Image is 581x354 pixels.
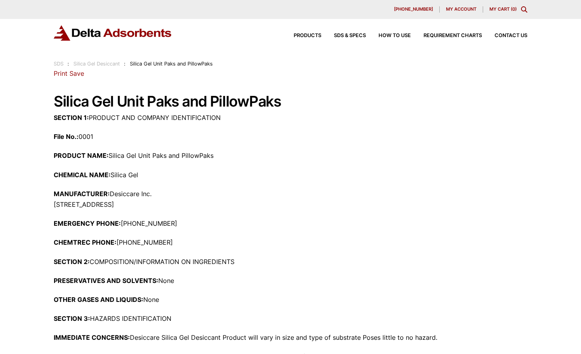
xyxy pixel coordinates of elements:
[54,171,111,179] strong: CHEMICAL NAME:
[54,296,143,303] strong: OTHER GASES AND LIQUIDS:
[54,237,527,248] p: [PHONE_NUMBER]
[69,69,84,77] a: Save
[281,33,321,38] a: Products
[54,218,527,229] p: [PHONE_NUMBER]
[54,25,172,41] img: Delta Adsorbents
[294,33,321,38] span: Products
[54,275,527,286] p: None
[54,112,527,123] p: PRODUCT AND COMPANY IDENTIFICATION
[411,33,482,38] a: Requirement Charts
[54,294,527,305] p: None
[512,6,515,12] span: 0
[489,6,517,12] a: My Cart (0)
[54,150,527,161] p: Silica Gel Unit Paks and PillowPaks
[54,94,527,110] h1: Silica Gel Unit Paks and PillowPaks
[54,190,110,198] strong: MANUFACTURER:
[495,33,527,38] span: Contact Us
[394,7,433,11] span: [PHONE_NUMBER]
[54,170,527,180] p: Silica Gel
[521,6,527,13] div: Toggle Modal Content
[67,61,69,67] span: :
[440,6,483,13] a: My account
[54,332,527,343] p: Desiccare Silica Gel Desiccant Product will vary in size and type of substrate Poses little to no...
[334,33,366,38] span: SDS & SPECS
[482,33,527,38] a: Contact Us
[54,333,130,341] strong: IMMEDIATE CONCERNS:
[54,313,527,324] p: HAZARDS IDENTIFICATION
[388,6,440,13] a: [PHONE_NUMBER]
[54,258,90,266] strong: SECTION 2:
[54,257,527,267] p: COMPOSITION/INFORMATION ON INGREDIENTS
[54,219,121,227] strong: EMERGENCY PHONE:
[54,277,158,285] strong: PRESERVATIVES AND SOLVENTS:
[130,61,213,67] span: Silica Gel Unit Paks and PillowPaks
[379,33,411,38] span: How to Use
[424,33,482,38] span: Requirement Charts
[54,152,109,159] strong: PRODUCT NAME:
[54,114,89,122] strong: SECTION 1:
[124,61,126,67] span: :
[54,69,67,77] a: Print
[54,131,527,142] p: 0001
[446,7,476,11] span: My account
[366,33,411,38] a: How to Use
[54,61,64,67] a: SDS
[321,33,366,38] a: SDS & SPECS
[54,315,90,322] strong: SECTION 3:
[54,238,116,246] strong: CHEMTREC PHONE:
[73,61,120,67] a: Silica Gel Desiccant
[54,133,79,140] strong: File No.:
[54,189,527,210] p: Desiccare Inc. [STREET_ADDRESS]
